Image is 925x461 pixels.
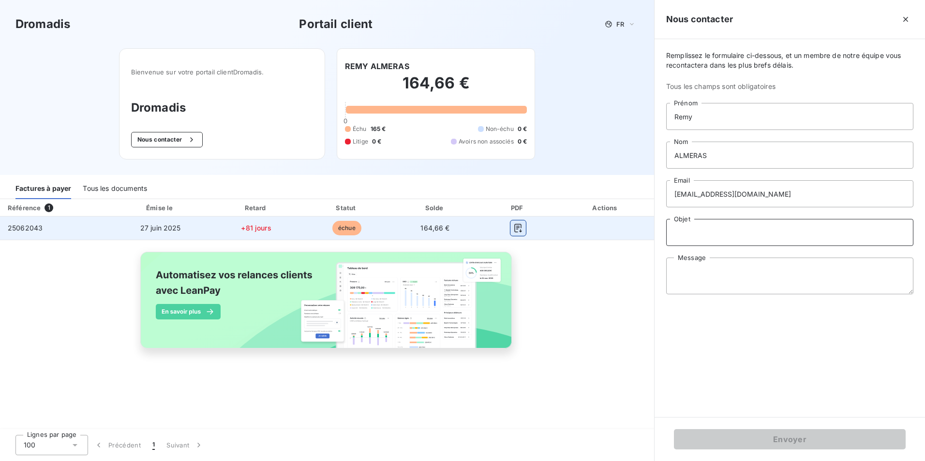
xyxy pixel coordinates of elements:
button: Suivant [161,435,209,455]
input: placeholder [666,180,913,207]
span: Échu [353,125,367,133]
span: Remplissez le formulaire ci-dessous, et un membre de notre équipe vous recontactera dans les plus... [666,51,913,70]
div: Référence [8,204,41,212]
div: Factures à payer [15,179,71,199]
span: 25062043 [8,224,43,232]
input: placeholder [666,142,913,169]
div: Tous les documents [83,179,147,199]
h2: 164,66 € [345,73,527,102]
span: 0 [343,117,347,125]
div: Émise le [113,203,209,213]
span: Litige [353,137,368,146]
input: placeholder [666,103,913,130]
span: +81 jours [241,224,271,232]
span: 1 [45,203,53,212]
span: Bienvenue sur votre portail client Dromadis . [131,68,313,76]
div: Solde [393,203,477,213]
img: banner [132,246,522,365]
input: placeholder [666,219,913,246]
h3: Dromadis [15,15,70,33]
span: Non-échu [486,125,514,133]
span: 100 [24,440,35,450]
span: 164,66 € [420,224,449,232]
div: Retard [212,203,300,213]
span: 27 juin 2025 [140,224,181,232]
h6: REMY ALMERAS [345,60,409,72]
span: 0 € [518,137,527,146]
button: 1 [147,435,161,455]
span: 0 € [372,137,381,146]
div: Actions [559,203,652,213]
div: PDF [481,203,555,213]
span: échue [332,221,361,235]
span: 165 € [371,125,386,133]
h5: Nous contacter [666,13,733,26]
span: 0 € [518,125,527,133]
button: Envoyer [674,429,906,449]
span: 1 [152,440,155,450]
span: Tous les champs sont obligatoires [666,82,913,91]
span: Avoirs non associés [459,137,514,146]
button: Nous contacter [131,132,203,147]
div: Statut [304,203,389,213]
button: Précédent [88,435,147,455]
h3: Dromadis [131,99,313,116]
span: FR [616,20,624,28]
h3: Portail client [299,15,373,33]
